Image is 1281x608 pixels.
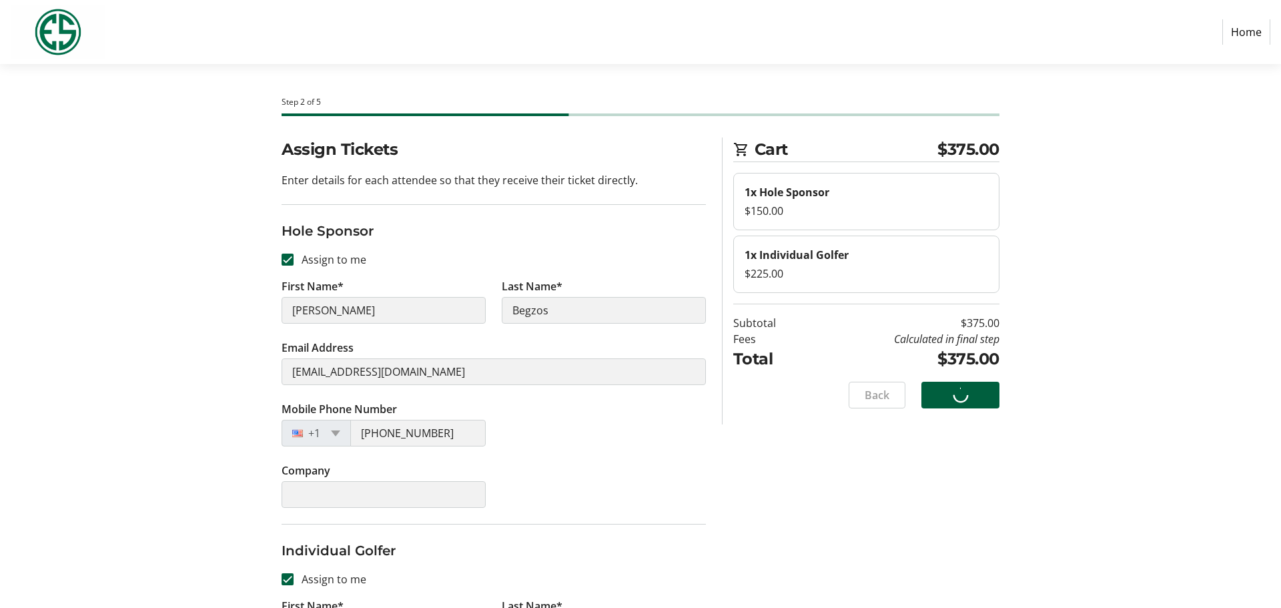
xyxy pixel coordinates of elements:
[733,347,810,371] td: Total
[502,278,562,294] label: Last Name*
[282,463,330,479] label: Company
[11,5,105,59] img: Evans Scholars Foundation's Logo
[938,137,1000,162] span: $375.00
[733,315,810,331] td: Subtotal
[282,96,999,108] div: Step 2 of 5
[282,137,706,162] h2: Assign Tickets
[294,252,366,268] label: Assign to me
[810,331,999,347] td: Calculated in final step
[755,137,938,162] span: Cart
[282,172,706,188] p: Enter details for each attendee so that they receive their ticket directly.
[745,248,849,262] strong: 1x Individual Golfer
[282,340,354,356] label: Email Address
[810,347,999,371] td: $375.00
[294,571,366,587] label: Assign to me
[282,221,706,241] h3: Hole Sponsor
[282,401,397,417] label: Mobile Phone Number
[745,266,988,282] div: $225.00
[810,315,999,331] td: $375.00
[1222,19,1270,45] a: Home
[282,541,706,561] h3: Individual Golfer
[282,278,344,294] label: First Name*
[745,185,829,200] strong: 1x Hole Sponsor
[733,331,810,347] td: Fees
[350,420,486,446] input: (201) 555-0123
[745,203,988,219] div: $150.00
